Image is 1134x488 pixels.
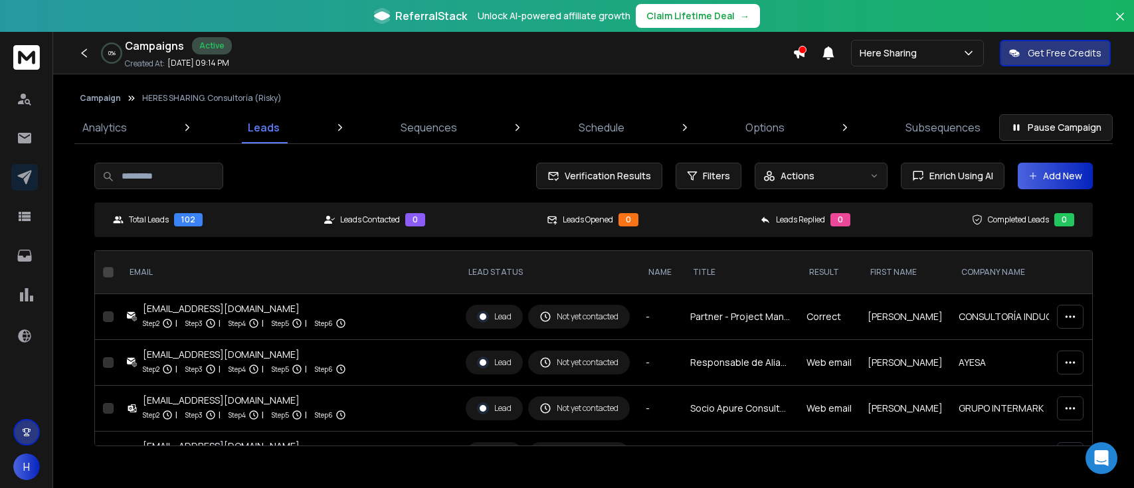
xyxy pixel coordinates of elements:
[539,402,618,414] div: Not yet contacted
[240,112,288,143] a: Leads
[860,386,951,432] td: [PERSON_NAME]
[478,9,630,23] p: Unlock AI-powered affiliate growth
[477,311,512,323] div: Lead
[951,294,1067,340] td: CONSULTORÍA INDUCONSULT, SL
[951,340,1067,386] td: AYESA
[143,363,159,376] p: Step 2
[1000,40,1111,66] button: Get Free Credits
[272,317,289,330] p: Step 5
[13,453,40,480] button: H
[143,317,159,330] p: Step 2
[248,120,280,135] p: Leads
[305,317,307,330] p: |
[185,363,203,376] p: Step 3
[860,432,951,477] td: [PERSON_NAME]
[262,317,264,330] p: |
[395,8,467,24] span: ReferralStack
[703,169,730,183] span: Filters
[340,214,400,225] p: Leads Contacted
[905,120,981,135] p: Subsequences
[272,363,289,376] p: Step 5
[776,214,825,225] p: Leads Replied
[458,251,638,294] th: LEAD STATUS
[860,294,951,340] td: [PERSON_NAME]
[405,213,425,226] div: 0
[638,386,682,432] td: -
[143,440,346,453] div: [EMAIL_ADDRESS][DOMAIN_NAME]
[636,4,760,28] button: Claim Lifetime Deal→
[119,251,458,294] th: EMAIL
[988,214,1049,225] p: Completed Leads
[536,163,662,189] button: Verification Results
[579,120,624,135] p: Schedule
[559,169,651,183] span: Verification Results
[682,386,799,432] td: Socio Apure Consultoría
[898,112,989,143] a: Subsequences
[305,363,307,376] p: |
[638,340,682,386] td: -
[108,49,116,57] p: 0 %
[860,46,922,60] p: Here Sharing
[477,402,512,414] div: Lead
[830,213,850,226] div: 0
[262,363,264,376] p: |
[1018,163,1093,189] button: Add New
[315,317,333,330] p: Step 6
[539,357,618,368] div: Not yet contacted
[539,311,618,323] div: Not yet contacted
[143,408,159,422] p: Step 2
[229,363,246,376] p: Step 4
[563,214,613,225] p: Leads Opened
[1054,213,1074,226] div: 0
[143,394,346,407] div: [EMAIL_ADDRESS][DOMAIN_NAME]
[676,163,741,189] button: Filters
[799,340,860,386] td: Web email
[799,251,860,294] th: result
[185,408,203,422] p: Step 3
[799,432,860,477] td: Guess
[638,294,682,340] td: -
[638,251,682,294] th: NAME
[860,251,951,294] th: FIRST NAME
[393,112,465,143] a: Sequences
[737,112,793,143] a: Options
[315,408,333,422] p: Step 6
[682,432,799,477] td: Consultoría de Negocio en NWorld
[192,37,232,54] div: Active
[125,38,184,54] h1: Campaigns
[167,58,229,68] p: [DATE] 09:14 PM
[781,169,814,183] p: Actions
[82,120,127,135] p: Analytics
[74,112,135,143] a: Analytics
[745,120,785,135] p: Options
[229,317,246,330] p: Step 4
[951,386,1067,432] td: GRUPO INTERMARK
[175,408,177,422] p: |
[125,58,165,69] p: Created At:
[571,112,632,143] a: Schedule
[219,408,221,422] p: |
[315,363,333,376] p: Step 6
[1086,442,1117,474] div: Open Intercom Messenger
[999,114,1113,141] button: Pause Campaign
[1028,46,1101,60] p: Get Free Credits
[175,317,177,330] p: |
[272,408,289,422] p: Step 5
[143,348,346,361] div: [EMAIL_ADDRESS][DOMAIN_NAME]
[682,340,799,386] td: Responsable de Alianzas y Analistas [PERSON_NAME] en [GEOGRAPHIC_DATA]. Area de Consultoría y Out...
[1111,8,1129,40] button: Close banner
[80,93,121,104] button: Campaign
[229,408,246,422] p: Step 4
[262,408,264,422] p: |
[682,294,799,340] td: Partner - Project Manager, INDUCONSULT
[799,386,860,432] td: Web email
[860,340,951,386] td: [PERSON_NAME]
[951,432,1067,477] td: BANKINTER
[924,169,993,183] span: Enrich Using AI
[143,302,346,315] div: [EMAIL_ADDRESS][DOMAIN_NAME]
[951,251,1067,294] th: COMPANY NAME
[219,317,221,330] p: |
[305,408,307,422] p: |
[740,9,749,23] span: →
